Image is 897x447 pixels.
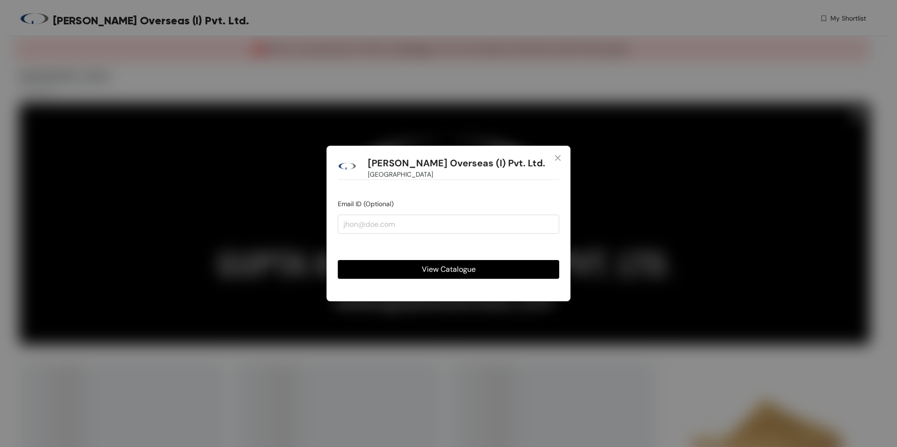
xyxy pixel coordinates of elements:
input: jhon@doe.com [338,215,559,233]
span: Email ID (Optional) [338,200,394,208]
span: [GEOGRAPHIC_DATA] [368,169,433,179]
button: Close [545,146,570,171]
span: View Catalogue [422,263,476,275]
img: Buyer Portal [338,157,357,176]
h1: [PERSON_NAME] Overseas (I) Pvt. Ltd. [368,157,545,169]
button: View Catalogue [338,260,559,279]
span: close [554,154,562,162]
